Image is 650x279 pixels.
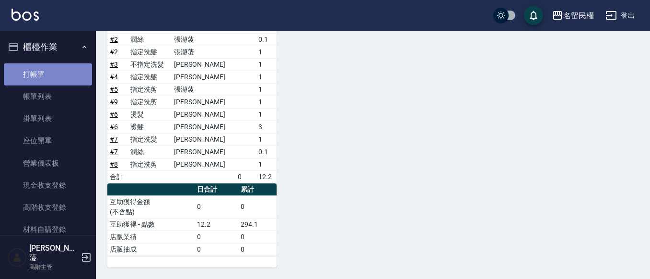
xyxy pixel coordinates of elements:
[107,9,277,183] table: a dense table
[128,108,172,121] td: 燙髮
[256,58,277,71] td: 1
[195,230,238,243] td: 0
[195,218,238,230] td: 12.2
[107,170,128,183] td: 合計
[107,230,195,243] td: 店販業績
[4,152,92,174] a: 營業儀表板
[256,121,277,133] td: 3
[4,85,92,108] a: 帳單列表
[29,263,78,271] p: 高階主管
[128,46,172,58] td: 指定洗髮
[128,71,172,83] td: 指定洗髮
[195,243,238,255] td: 0
[4,63,92,85] a: 打帳單
[238,183,277,196] th: 累計
[172,96,235,108] td: [PERSON_NAME]
[256,133,277,146] td: 1
[172,121,235,133] td: [PERSON_NAME]
[128,133,172,146] td: 指定洗髮
[172,133,235,146] td: [PERSON_NAME]
[256,158,277,170] td: 1
[238,195,277,218] td: 0
[563,10,594,22] div: 名留民權
[4,130,92,152] a: 座位開單
[110,135,118,143] a: #7
[256,83,277,96] td: 1
[110,98,118,106] a: #9
[128,33,172,46] td: 潤絲
[172,46,235,58] td: 張瀞蓤
[12,9,39,21] img: Logo
[110,148,118,156] a: #7
[128,83,172,96] td: 指定洗剪
[128,146,172,158] td: 潤絲
[256,33,277,46] td: 0.1
[238,230,277,243] td: 0
[172,58,235,71] td: [PERSON_NAME]
[128,158,172,170] td: 指定洗剪
[256,108,277,121] td: 1
[107,183,277,256] table: a dense table
[128,58,172,71] td: 不指定洗髮
[110,123,118,131] a: #6
[235,170,256,183] td: 0
[172,83,235,96] td: 張瀞蓤
[107,218,195,230] td: 互助獲得 - 點數
[107,243,195,255] td: 店販抽成
[4,174,92,196] a: 現金收支登錄
[238,243,277,255] td: 0
[256,96,277,108] td: 1
[256,146,277,158] td: 0.1
[256,71,277,83] td: 1
[128,121,172,133] td: 燙髮
[110,36,118,43] a: #2
[110,73,118,81] a: #4
[172,33,235,46] td: 張瀞蓤
[256,46,277,58] td: 1
[107,195,195,218] td: 互助獲得金額 (不含點)
[172,71,235,83] td: [PERSON_NAME]
[4,218,92,241] a: 材料自購登錄
[8,248,27,267] img: Person
[548,6,598,25] button: 名留民權
[238,218,277,230] td: 294.1
[4,196,92,218] a: 高階收支登錄
[110,110,118,118] a: #6
[524,6,543,25] button: save
[110,48,118,56] a: #2
[172,108,235,121] td: [PERSON_NAME]
[110,85,118,93] a: #5
[128,96,172,108] td: 指定洗剪
[110,61,118,68] a: #3
[4,108,92,130] a: 掛單列表
[172,158,235,170] td: [PERSON_NAME]
[29,243,78,263] h5: [PERSON_NAME]蓤
[195,195,238,218] td: 0
[4,35,92,60] button: 櫃檯作業
[195,183,238,196] th: 日合計
[256,170,277,183] td: 12.2
[602,7,638,24] button: 登出
[110,160,118,168] a: #8
[172,146,235,158] td: [PERSON_NAME]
